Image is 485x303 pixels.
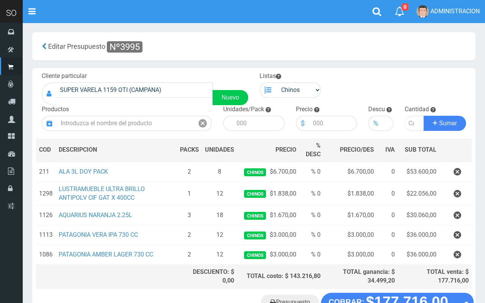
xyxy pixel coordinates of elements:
[202,162,237,182] td: 8
[177,206,202,225] td: 3
[327,268,394,285] div: TOTAL ganancia: $ 34.499,20
[237,225,299,245] td: $3.000,00
[340,146,374,153] span: PRECIO/DES
[377,225,398,245] td: 0
[56,138,177,162] th: DES
[244,168,266,176] span: Chinos
[244,251,266,259] span: Chinos
[299,162,324,182] td: % 0
[368,105,385,114] label: Descu
[56,82,213,98] input: Consumidor Final
[244,190,266,198] span: Chinos
[70,146,97,153] span: CRIPCION
[244,212,266,220] span: Chinos
[36,138,56,162] th: COD
[202,206,237,225] td: 18
[213,90,248,105] a: Nuevo
[324,245,377,265] td: $3.000,00
[237,182,299,206] td: $1.838,00
[324,162,377,182] td: $6.700,00
[59,231,138,238] a: PATAGONIA VERA IPA 730 CC
[177,138,202,162] th: PACKS
[430,8,480,15] span: ADMINISTRACION
[275,146,296,154] span: PRECIO
[177,225,202,245] td: 2
[368,116,383,131] div: %
[405,105,429,114] label: Cantidad
[223,105,264,114] label: Unidades/Pack
[405,116,424,131] input: Cantidad
[424,116,466,131] button: Sumar
[180,268,235,285] div: DESCUENTO: $ 0,00
[402,3,408,11] span: 0
[202,182,237,206] td: 12
[324,225,377,245] td: $3.000,00
[36,245,56,265] td: 1086
[398,225,440,245] td: $36.000,00
[59,168,108,175] a: ALA 3L DOY PACK
[299,225,324,245] td: % 0
[240,272,321,281] div: TOTAL costo: $ 143.216,80
[398,182,440,206] td: $22.056,00
[202,245,237,265] td: 12
[244,232,266,239] span: Chinos
[324,182,377,206] td: $1.838,00
[306,142,321,158] span: % DESC
[401,268,469,285] div: TOTAL venta: $ 177.716,00
[416,5,429,18] img: User Image
[177,162,202,182] td: 2
[59,251,153,258] a: PATAGONIA AMBER LAGER 730 CC
[398,162,440,182] td: $53.600,00
[107,41,142,53] span: Nº3995
[202,225,237,245] td: 12
[57,116,194,131] input: Introduzca el nombre del producto
[296,116,309,131] div: $
[405,146,436,154] span: SUB TOTAL
[398,245,440,265] td: $36.000,00
[202,138,237,162] th: UNIDADES
[299,206,324,225] td: % 0
[324,206,377,225] td: $1.670,00
[398,206,440,225] td: $30.060,00
[36,206,56,225] td: 1126
[377,182,398,206] td: 0
[383,116,393,131] input: 000
[48,42,105,50] span: Editar Presupuesto
[42,105,69,114] label: Productos
[59,185,145,201] a: LUSTRAMUEBLE ULTRA BRILLO ANTIPOLV CIF GAT X 400CC
[237,162,299,182] td: $6.700,00
[233,116,285,131] input: 000
[296,105,313,114] label: Precio
[42,72,87,81] label: Cliente particular
[36,182,56,206] td: 1298
[299,245,324,265] td: % 0
[260,72,281,81] label: Listas
[36,225,56,245] td: 1113
[377,245,398,265] td: 0
[299,182,324,206] td: % 0
[237,245,299,265] td: $3.000,00
[309,116,357,131] input: 000
[177,182,202,206] td: 1
[439,120,457,126] span: Sumar
[377,162,398,182] td: 0
[377,206,398,225] td: 0
[59,211,132,219] a: AQUARIUS NARANJA 2.25L
[36,162,56,182] td: 211
[177,245,202,265] td: 2
[237,206,299,225] td: $1.670,00
[385,146,395,153] span: IVA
